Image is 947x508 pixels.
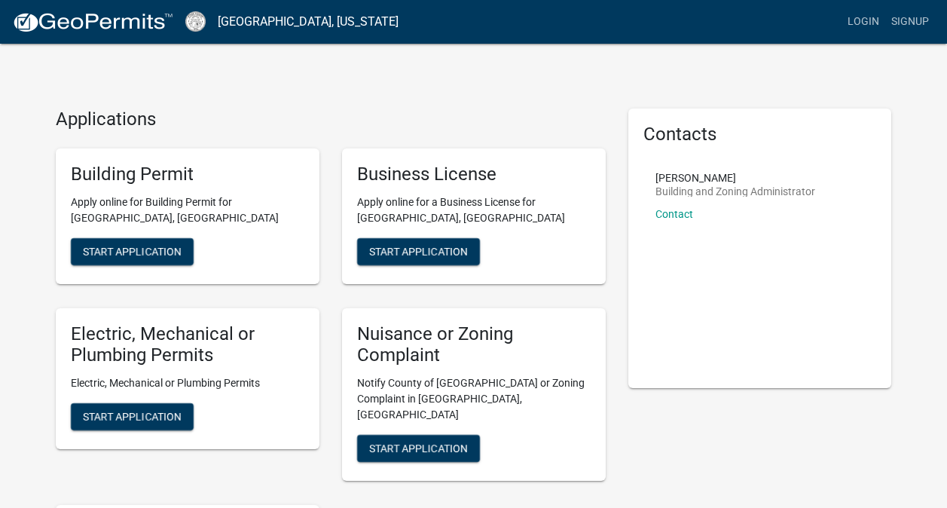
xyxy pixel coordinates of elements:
[357,238,480,265] button: Start Application
[357,435,480,462] button: Start Application
[655,208,693,220] a: Contact
[369,442,468,454] span: Start Application
[185,11,206,32] img: Cook County, Georgia
[655,173,815,183] p: [PERSON_NAME]
[369,245,468,257] span: Start Application
[218,9,399,35] a: [GEOGRAPHIC_DATA], [US_STATE]
[885,8,935,36] a: Signup
[83,245,182,257] span: Start Application
[357,194,591,226] p: Apply online for a Business License for [GEOGRAPHIC_DATA], [GEOGRAPHIC_DATA]
[842,8,885,36] a: Login
[357,164,591,185] h5: Business License
[71,194,304,226] p: Apply online for Building Permit for [GEOGRAPHIC_DATA], [GEOGRAPHIC_DATA]
[56,109,606,130] h4: Applications
[643,124,877,145] h5: Contacts
[357,323,591,367] h5: Nuisance or Zoning Complaint
[71,238,194,265] button: Start Application
[71,375,304,391] p: Electric, Mechanical or Plumbing Permits
[357,375,591,423] p: Notify County of [GEOGRAPHIC_DATA] or Zoning Complaint in [GEOGRAPHIC_DATA], [GEOGRAPHIC_DATA]
[71,403,194,430] button: Start Application
[71,164,304,185] h5: Building Permit
[655,186,815,197] p: Building and Zoning Administrator
[71,323,304,367] h5: Electric, Mechanical or Plumbing Permits
[83,411,182,423] span: Start Application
